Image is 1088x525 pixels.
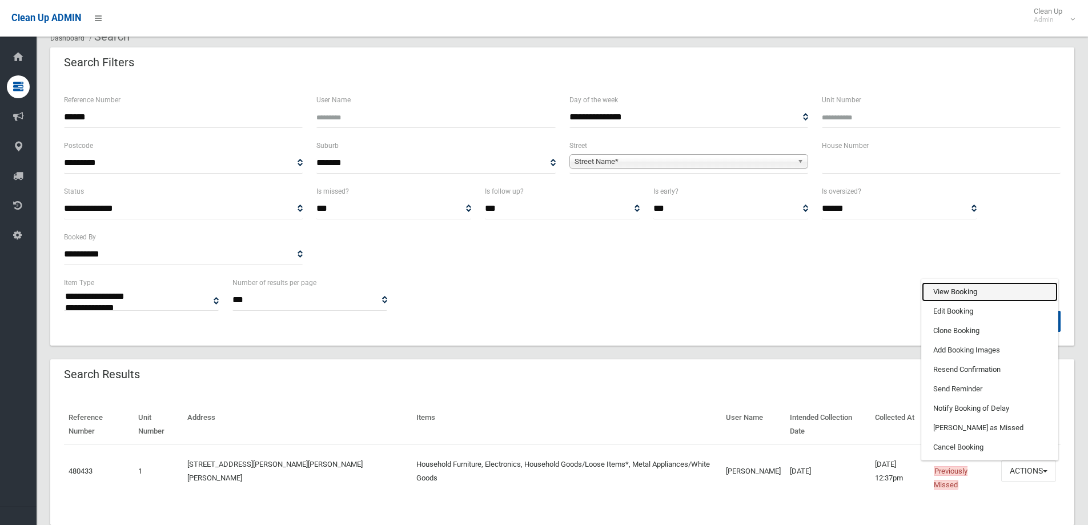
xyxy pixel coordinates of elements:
[721,444,785,498] td: [PERSON_NAME]
[1001,460,1056,482] button: Actions
[569,139,587,152] label: Street
[575,155,793,169] span: Street Name*
[134,444,183,498] td: 1
[922,302,1058,321] a: Edit Booking
[1034,15,1062,24] small: Admin
[822,139,869,152] label: House Number
[653,185,679,198] label: Is early?
[64,276,94,289] label: Item Type
[316,185,349,198] label: Is missed?
[929,444,997,498] td: Collected
[922,340,1058,360] a: Add Booking Images
[922,321,1058,340] a: Clone Booking
[64,139,93,152] label: Postcode
[485,185,524,198] label: Is follow up?
[785,405,870,444] th: Intended Collection Date
[922,379,1058,399] a: Send Reminder
[822,185,861,198] label: Is oversized?
[922,282,1058,302] a: View Booking
[50,363,154,386] header: Search Results
[721,405,785,444] th: User Name
[50,34,85,42] a: Dashboard
[569,94,618,106] label: Day of the week
[64,405,134,444] th: Reference Number
[922,360,1058,379] a: Resend Confirmation
[50,51,148,74] header: Search Filters
[870,405,929,444] th: Collected At
[187,460,363,482] a: [STREET_ADDRESS][PERSON_NAME][PERSON_NAME][PERSON_NAME]
[69,467,93,475] a: 480433
[1028,7,1074,24] span: Clean Up
[922,438,1058,457] a: Cancel Booking
[64,185,84,198] label: Status
[922,418,1058,438] a: [PERSON_NAME] as Missed
[316,94,351,106] label: User Name
[11,13,81,23] span: Clean Up ADMIN
[64,94,121,106] label: Reference Number
[870,444,929,498] td: [DATE] 12:37pm
[183,405,412,444] th: Address
[64,231,96,243] label: Booked By
[822,94,861,106] label: Unit Number
[412,444,721,498] td: Household Furniture, Electronics, Household Goods/Loose Items*, Metal Appliances/White Goods
[134,405,183,444] th: Unit Number
[785,444,870,498] td: [DATE]
[934,466,967,490] span: Previously Missed
[412,405,721,444] th: Items
[86,26,130,47] li: Search
[922,399,1058,418] a: Notify Booking of Delay
[232,276,316,289] label: Number of results per page
[316,139,339,152] label: Suburb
